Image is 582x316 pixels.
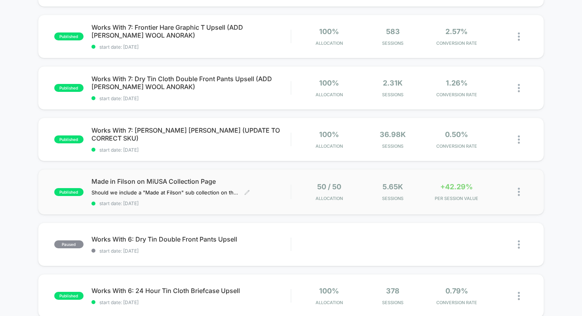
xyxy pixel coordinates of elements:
[316,300,343,305] span: Allocation
[386,27,400,36] span: 583
[319,27,339,36] span: 100%
[91,23,291,39] span: Works With 7: Frontier Hare Graphic T Upsell (ADD [PERSON_NAME] WOOL ANORAK)
[54,135,84,143] span: published
[446,79,468,87] span: 1.26%
[518,84,520,92] img: close
[91,95,291,101] span: start date: [DATE]
[386,287,399,295] span: 378
[54,188,84,196] span: published
[54,84,84,92] span: published
[91,44,291,50] span: start date: [DATE]
[91,248,291,254] span: start date: [DATE]
[319,287,339,295] span: 100%
[319,130,339,139] span: 100%
[427,300,487,305] span: CONVERSION RATE
[445,287,468,295] span: 0.79%
[440,183,473,191] span: +42.29%
[363,196,423,201] span: Sessions
[383,79,403,87] span: 2.31k
[91,75,291,91] span: Works With 7: Dry Tin Cloth Double Front Pants Upsell (ADD [PERSON_NAME] WOOL ANORAK)
[316,92,343,97] span: Allocation
[316,196,343,201] span: Allocation
[518,292,520,300] img: close
[54,292,84,300] span: published
[427,196,487,201] span: PER SESSION VALUE
[316,40,343,46] span: Allocation
[382,183,403,191] span: 5.65k
[91,177,291,185] span: Made in Filson on MiUSA Collection Page
[518,135,520,144] img: close
[363,143,423,149] span: Sessions
[319,79,339,87] span: 100%
[316,143,343,149] span: Allocation
[380,130,406,139] span: 36.98k
[427,143,487,149] span: CONVERSION RATE
[91,147,291,153] span: start date: [DATE]
[363,300,423,305] span: Sessions
[91,287,291,295] span: Works With 6: 24 Hour Tin Cloth Briefcase Upsell
[445,130,468,139] span: 0.50%
[427,92,487,97] span: CONVERSION RATE
[91,126,291,142] span: Works With 7: [PERSON_NAME] [PERSON_NAME] (UPDATE TO CORRECT SKU)
[91,235,291,243] span: Works With 6: Dry Tin Double Front Pants Upsell
[54,32,84,40] span: published
[518,188,520,196] img: close
[427,40,487,46] span: CONVERSION RATE
[445,27,468,36] span: 2.57%
[91,200,291,206] span: start date: [DATE]
[317,183,341,191] span: 50 / 50
[518,32,520,41] img: close
[91,299,291,305] span: start date: [DATE]
[363,92,423,97] span: Sessions
[363,40,423,46] span: Sessions
[518,240,520,249] img: close
[54,240,84,248] span: paused
[91,189,238,196] span: Should we include a "Made at Filson" sub collection on that PLP?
